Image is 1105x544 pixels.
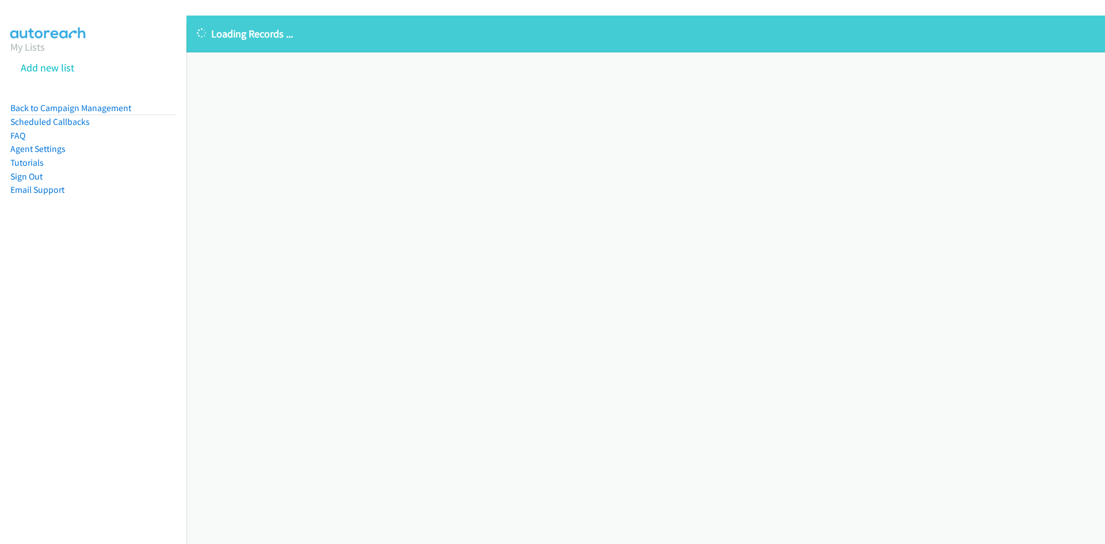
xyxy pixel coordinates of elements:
a: FAQ [10,130,25,141]
a: My Lists [10,40,45,54]
a: Sign Out [10,171,43,182]
a: Add new list [21,61,74,74]
p: Loading Records ... [197,26,1095,41]
a: Tutorials [10,157,44,168]
a: Agent Settings [10,143,66,154]
a: Back to Campaign Management [10,102,131,113]
a: Scheduled Callbacks [10,116,90,127]
a: Email Support [10,184,64,195]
